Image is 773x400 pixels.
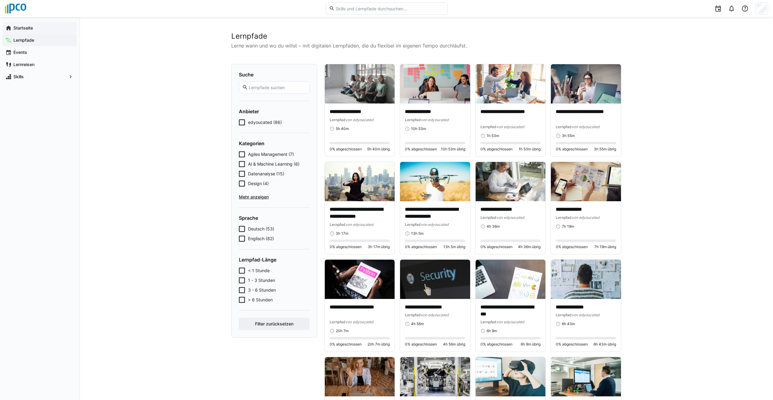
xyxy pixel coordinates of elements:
[521,342,541,347] span: 6h 9m übrig
[400,260,470,299] img: image
[325,260,395,299] img: image
[325,162,395,201] img: image
[551,162,621,201] img: image
[239,108,310,114] h4: Anbieter
[346,118,373,122] span: von edyoucated
[336,126,349,131] span: 5h 40m
[248,268,270,274] span: < 1 Stunde
[405,342,437,347] span: 0% abgeschlossen
[335,6,444,11] input: Skills und Lernpfade durchsuchen…
[562,321,575,326] span: 6h 43m
[239,257,310,263] h4: Lernpfad-Länge
[480,125,496,129] span: Lernpfad
[325,64,395,104] img: image
[400,357,470,396] img: image
[556,125,572,129] span: Lernpfad
[556,313,572,317] span: Lernpfad
[239,215,310,221] h4: Sprache
[556,244,588,249] span: 0% abgeschlossen
[231,32,621,41] h2: Lernpfade
[551,260,621,299] img: image
[518,244,541,249] span: 4h 36m übrig
[421,118,449,122] span: von edyoucated
[248,171,284,177] span: Datenanalyse (15)
[330,320,346,324] span: Lernpfad
[421,313,449,317] span: von edyoucated
[594,244,616,249] span: 7h 19m übrig
[368,244,390,249] span: 3h 17m übrig
[248,277,275,283] span: 1 - 3 Stunden
[248,161,300,167] span: AI & Machine Learning (6)
[367,342,390,347] span: 20h 7m übrig
[551,357,621,396] img: image
[480,215,496,220] span: Lernpfad
[556,215,572,220] span: Lernpfad
[405,147,437,152] span: 0% abgeschlossen
[405,222,421,227] span: Lernpfad
[480,320,496,324] span: Lernpfad
[405,118,421,122] span: Lernpfad
[330,118,346,122] span: Lernpfad
[248,287,276,293] span: 3 - 6 Stunden
[480,244,512,249] span: 0% abgeschlossen
[330,244,362,249] span: 0% abgeschlossen
[496,125,524,129] span: von edyoucated
[231,42,621,49] p: Lerne wann und wo du willst – mit digitalen Lernpfaden, die du flexibel im eigenen Tempo durchläu...
[248,181,269,187] span: Design (4)
[572,313,599,317] span: von edyoucated
[519,147,541,152] span: 1h 53m übrig
[443,342,465,347] span: 4h 56m übrig
[480,342,512,347] span: 0% abgeschlossen
[476,162,546,201] img: image
[411,126,426,131] span: 10h 53m
[248,236,274,242] span: Englisch (82)
[443,244,465,249] span: 13h 5m übrig
[476,357,546,396] img: image
[487,133,499,138] span: 1h 53m
[496,215,524,220] span: von edyoucated
[330,342,362,347] span: 0% abgeschlossen
[405,244,437,249] span: 0% abgeschlossen
[239,72,310,78] h4: Suche
[551,64,621,104] img: image
[487,224,500,229] span: 4h 36m
[400,162,470,201] img: image
[367,147,390,152] span: 5h 40m übrig
[248,85,306,90] input: Lernpfade suchen
[239,194,310,200] span: Mehr anzeigen
[562,224,574,229] span: 7h 19m
[572,215,599,220] span: von edyoucated
[239,318,310,330] button: Filter zurücksetzen
[572,125,599,129] span: von edyoucated
[476,64,546,104] img: image
[480,147,512,152] span: 0% abgeschlossen
[487,328,497,333] span: 6h 9m
[325,357,395,396] img: image
[405,313,421,317] span: Lernpfad
[239,140,310,146] h4: Kategorien
[346,320,373,324] span: von edyoucated
[594,342,616,347] span: 6h 43m übrig
[336,231,348,236] span: 3h 17m
[556,342,588,347] span: 0% abgeschlossen
[411,321,424,326] span: 4h 56m
[330,222,346,227] span: Lernpfad
[248,151,294,157] span: Agiles Management (7)
[248,119,282,125] span: edyoucated (86)
[441,147,465,152] span: 10h 53m übrig
[336,328,349,333] span: 20h 7m
[248,297,273,303] span: > 6 Stunden
[330,147,362,152] span: 0% abgeschlossen
[496,320,524,324] span: von edyoucated
[248,226,274,232] span: Deutsch (53)
[421,222,449,227] span: von edyoucated
[254,321,294,327] span: Filter zurücksetzen
[562,133,575,138] span: 3h 55m
[346,222,373,227] span: von edyoucated
[594,147,616,152] span: 3h 55m übrig
[556,147,588,152] span: 0% abgeschlossen
[411,231,424,236] span: 13h 5m
[476,260,546,299] img: image
[400,64,470,104] img: image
